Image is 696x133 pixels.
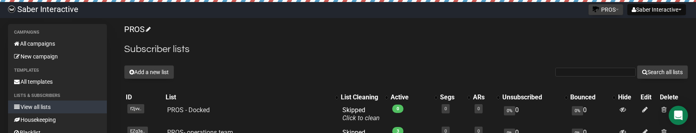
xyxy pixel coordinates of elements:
[8,50,107,63] a: New campaign
[339,92,389,103] th: List Cleaning: No sort applied, activate to apply an ascending sort
[342,114,380,122] a: Click to clean
[166,93,331,101] div: List
[504,106,515,115] span: 0%
[389,92,438,103] th: Active: No sort applied, activate to apply an ascending sort
[444,106,447,111] a: 0
[627,4,686,15] button: Saber Interactive
[124,92,164,103] th: ID: No sort applied, sorting is disabled
[8,91,107,101] li: Lists & subscribers
[593,6,599,12] img: favicons
[440,93,463,101] div: Segs
[438,92,471,103] th: Segs: No sort applied, activate to apply an ascending sort
[124,24,149,34] a: PROS
[569,103,616,125] td: 0
[341,93,381,101] div: List Cleaning
[471,92,501,103] th: ARs: No sort applied, activate to apply an ascending sort
[124,65,174,79] button: Add a new list
[127,104,144,113] span: f2jvv..
[569,92,616,103] th: Bounced: No sort applied, activate to apply an ascending sort
[8,101,107,113] a: View all lists
[588,4,623,15] button: PROS
[126,93,162,101] div: ID
[641,93,657,101] div: Edit
[8,75,107,88] a: All templates
[164,92,339,103] th: List: No sort applied, activate to apply an ascending sort
[616,92,639,103] th: Hide: No sort applied, sorting is disabled
[637,65,688,79] button: Search all lists
[660,93,686,101] div: Delete
[342,106,380,122] span: Skipped
[570,93,608,101] div: Bounced
[473,93,493,101] div: ARs
[658,92,688,103] th: Delete: No sort applied, sorting is disabled
[8,113,107,126] a: Housekeeping
[501,103,569,125] td: 0
[639,92,658,103] th: Edit: No sort applied, sorting is disabled
[8,6,15,13] img: ec1bccd4d48495f5e7d53d9a520ba7e5
[124,42,688,56] h2: Subscriber lists
[618,93,637,101] div: Hide
[572,106,583,115] span: 0%
[392,105,403,113] span: 0
[669,106,688,125] div: Open Intercom Messenger
[502,93,561,101] div: Unsubscribed
[501,92,569,103] th: Unsubscribed: No sort applied, activate to apply an ascending sort
[477,106,480,111] a: 0
[8,28,107,37] li: Campaigns
[8,66,107,75] li: Templates
[8,37,107,50] a: All campaigns
[391,93,430,101] div: Active
[167,106,210,114] a: PROS - Docked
